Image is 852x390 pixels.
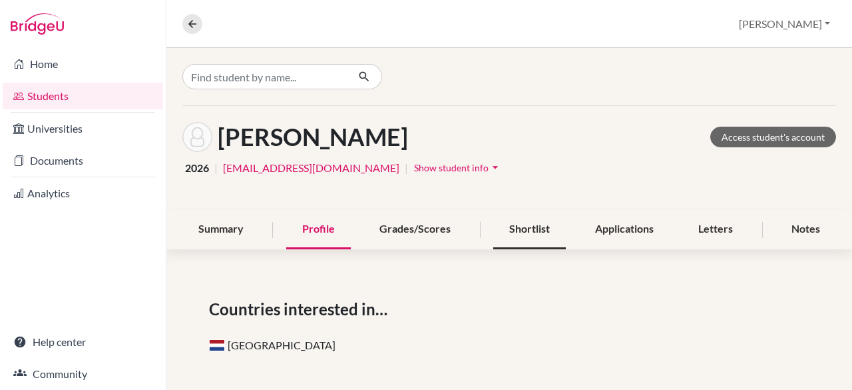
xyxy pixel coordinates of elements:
a: Community [3,361,163,387]
span: [GEOGRAPHIC_DATA] [209,339,335,351]
button: Show student infoarrow_drop_down [413,157,503,178]
a: Help center [3,329,163,355]
div: Summary [182,210,260,249]
div: Letters [682,210,749,249]
span: Show student info [414,162,489,173]
span: | [214,160,218,176]
div: Grades/Scores [363,210,467,249]
span: 2026 [185,160,209,176]
a: Analytics [3,180,163,207]
a: [EMAIL_ADDRESS][DOMAIN_NAME] [223,160,399,176]
span: Netherlands [209,339,225,351]
div: Profile [286,210,351,249]
h1: [PERSON_NAME] [218,123,408,151]
input: Find student by name... [182,64,347,89]
a: Students [3,83,163,109]
a: Documents [3,147,163,174]
span: Countries interested in… [209,297,393,321]
img: Blanka Napsugár Szabó's avatar [182,122,212,152]
div: Applications [579,210,670,249]
a: Access student's account [710,127,836,147]
a: Home [3,51,163,77]
div: Notes [775,210,836,249]
i: arrow_drop_down [489,161,502,174]
span: | [405,160,408,176]
div: Shortlist [493,210,566,249]
a: Universities [3,115,163,142]
img: Bridge-U [11,13,64,35]
button: [PERSON_NAME] [733,11,836,37]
